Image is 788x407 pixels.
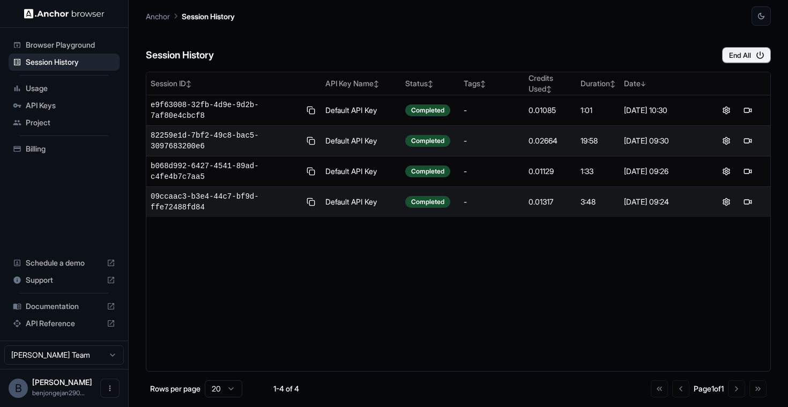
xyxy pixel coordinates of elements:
[405,135,450,147] div: Completed
[464,78,520,89] div: Tags
[529,197,571,207] div: 0.01317
[9,272,120,289] div: Support
[405,196,450,208] div: Completed
[464,105,520,116] div: -
[610,80,615,88] span: ↕
[581,197,615,207] div: 3:48
[26,83,115,94] span: Usage
[624,105,700,116] div: [DATE] 10:30
[374,80,379,88] span: ↕
[405,165,450,177] div: Completed
[151,78,317,89] div: Session ID
[26,144,115,154] span: Billing
[529,166,571,177] div: 0.01129
[146,48,214,63] h6: Session History
[259,383,313,394] div: 1-4 of 4
[151,191,301,213] span: 09ccaac3-b3e4-44c7-bf9d-ffe72488fd84
[24,9,105,19] img: Anchor Logo
[151,130,301,152] span: 82259e1d-7bf2-49c8-bac5-3097683200e6
[9,379,28,398] div: B
[624,166,700,177] div: [DATE] 09:26
[146,11,170,22] p: Anchor
[694,383,724,394] div: Page 1 of 1
[9,36,120,54] div: Browser Playground
[9,140,120,157] div: Billing
[186,80,191,88] span: ↕
[32,378,92,387] span: Ben Jongejan
[480,80,486,88] span: ↕
[529,105,571,116] div: 0.01085
[182,11,235,22] p: Session History
[546,85,552,93] span: ↕
[624,78,700,89] div: Date
[581,135,615,146] div: 19:58
[321,126,401,156] td: Default API Key
[26,258,102,268] span: Schedule a demo
[9,315,120,332] div: API Reference
[26,275,102,285] span: Support
[581,78,615,89] div: Duration
[405,104,450,116] div: Completed
[581,166,615,177] div: 1:33
[325,78,397,89] div: API Key Name
[32,389,85,397] span: benjongejan2903@gmail.com
[464,135,520,146] div: -
[9,80,120,97] div: Usage
[146,10,235,22] nav: breadcrumb
[722,47,771,63] button: End All
[100,379,120,398] button: Open menu
[9,114,120,131] div: Project
[150,383,200,394] p: Rows per page
[26,301,102,312] span: Documentation
[26,117,115,128] span: Project
[428,80,433,88] span: ↕
[151,161,301,182] span: b068d992-6427-4541-89ad-c4fe4b7c7aa5
[9,97,120,114] div: API Keys
[26,57,115,67] span: Session History
[9,298,120,315] div: Documentation
[26,318,102,329] span: API Reference
[405,78,455,89] div: Status
[151,100,301,121] span: e9f63008-32fb-4d9e-9d2b-7af80e4cbcf8
[529,135,571,146] div: 0.02664
[464,197,520,207] div: -
[26,100,115,111] span: API Keys
[321,187,401,217] td: Default API Key
[624,135,700,146] div: [DATE] 09:30
[9,254,120,272] div: Schedule a demo
[26,40,115,50] span: Browser Playground
[464,166,520,177] div: -
[529,73,571,94] div: Credits Used
[624,197,700,207] div: [DATE] 09:24
[321,156,401,187] td: Default API Key
[641,80,646,88] span: ↓
[581,105,615,116] div: 1:01
[321,95,401,126] td: Default API Key
[9,54,120,71] div: Session History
